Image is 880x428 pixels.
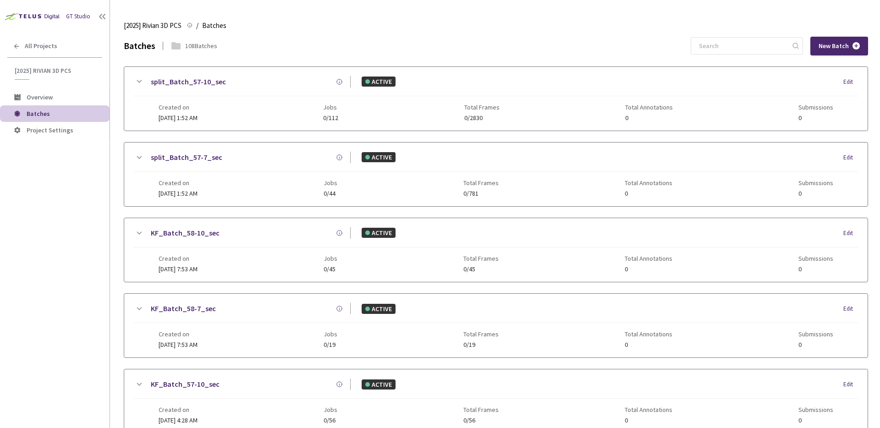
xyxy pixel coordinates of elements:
[159,255,198,262] span: Created on
[843,229,858,238] div: Edit
[324,266,337,273] span: 0/45
[25,42,57,50] span: All Projects
[124,218,868,282] div: KF_Batch_58-10_secACTIVEEditCreated on[DATE] 7:53 AMJobs0/45Total Frames0/45Total Annotations0Sub...
[798,406,833,413] span: Submissions
[324,341,337,348] span: 0/19
[625,179,672,187] span: Total Annotations
[151,303,216,314] a: KF_Batch_58-7_sec
[843,153,858,162] div: Edit
[798,330,833,338] span: Submissions
[362,304,396,314] div: ACTIVE
[159,189,198,198] span: [DATE] 1:52 AM
[324,406,337,413] span: Jobs
[798,115,833,121] span: 0
[625,115,673,121] span: 0
[798,255,833,262] span: Submissions
[843,304,858,313] div: Edit
[463,341,499,348] span: 0/19
[798,104,833,111] span: Submissions
[159,104,198,111] span: Created on
[463,417,499,424] span: 0/56
[463,179,499,187] span: Total Frames
[324,179,337,187] span: Jobs
[693,38,791,54] input: Search
[463,406,499,413] span: Total Frames
[159,179,198,187] span: Created on
[324,255,337,262] span: Jobs
[625,341,672,348] span: 0
[463,255,499,262] span: Total Frames
[819,42,849,50] span: New Batch
[124,294,868,357] div: KF_Batch_58-7_secACTIVEEditCreated on[DATE] 7:53 AMJobs0/19Total Frames0/19Total Annotations0Subm...
[151,227,220,239] a: KF_Batch_58-10_sec
[323,115,338,121] span: 0/112
[124,143,868,206] div: split_Batch_57-7_secACTIVEEditCreated on[DATE] 1:52 AMJobs0/44Total Frames0/781Total Annotations0...
[843,77,858,87] div: Edit
[798,190,833,197] span: 0
[798,179,833,187] span: Submissions
[625,255,672,262] span: Total Annotations
[625,104,673,111] span: Total Annotations
[625,417,672,424] span: 0
[798,417,833,424] span: 0
[843,380,858,389] div: Edit
[159,114,198,122] span: [DATE] 1:52 AM
[15,67,97,75] span: [2025] Rivian 3D PCS
[362,228,396,238] div: ACTIVE
[124,20,181,31] span: [2025] Rivian 3D PCS
[151,379,220,390] a: KF_Batch_57-10_sec
[159,340,198,349] span: [DATE] 7:53 AM
[625,330,672,338] span: Total Annotations
[159,265,198,273] span: [DATE] 7:53 AM
[196,20,198,31] li: /
[27,126,73,134] span: Project Settings
[625,266,672,273] span: 0
[625,190,672,197] span: 0
[463,190,499,197] span: 0/781
[625,406,672,413] span: Total Annotations
[202,20,226,31] span: Batches
[464,104,500,111] span: Total Frames
[27,93,53,101] span: Overview
[798,341,833,348] span: 0
[151,152,222,163] a: split_Batch_57-7_sec
[464,115,500,121] span: 0/2830
[124,67,868,131] div: split_Batch_57-10_secACTIVEEditCreated on[DATE] 1:52 AMJobs0/112Total Frames0/2830Total Annotatio...
[463,330,499,338] span: Total Frames
[798,266,833,273] span: 0
[362,77,396,87] div: ACTIVE
[159,416,198,424] span: [DATE] 4:28 AM
[362,379,396,390] div: ACTIVE
[323,104,338,111] span: Jobs
[66,12,90,21] div: GT Studio
[159,406,198,413] span: Created on
[362,152,396,162] div: ACTIVE
[124,39,155,53] div: Batches
[159,330,198,338] span: Created on
[151,76,226,88] a: split_Batch_57-10_sec
[27,110,50,118] span: Batches
[324,190,337,197] span: 0/44
[324,417,337,424] span: 0/56
[185,41,217,50] div: 108 Batches
[324,330,337,338] span: Jobs
[463,266,499,273] span: 0/45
